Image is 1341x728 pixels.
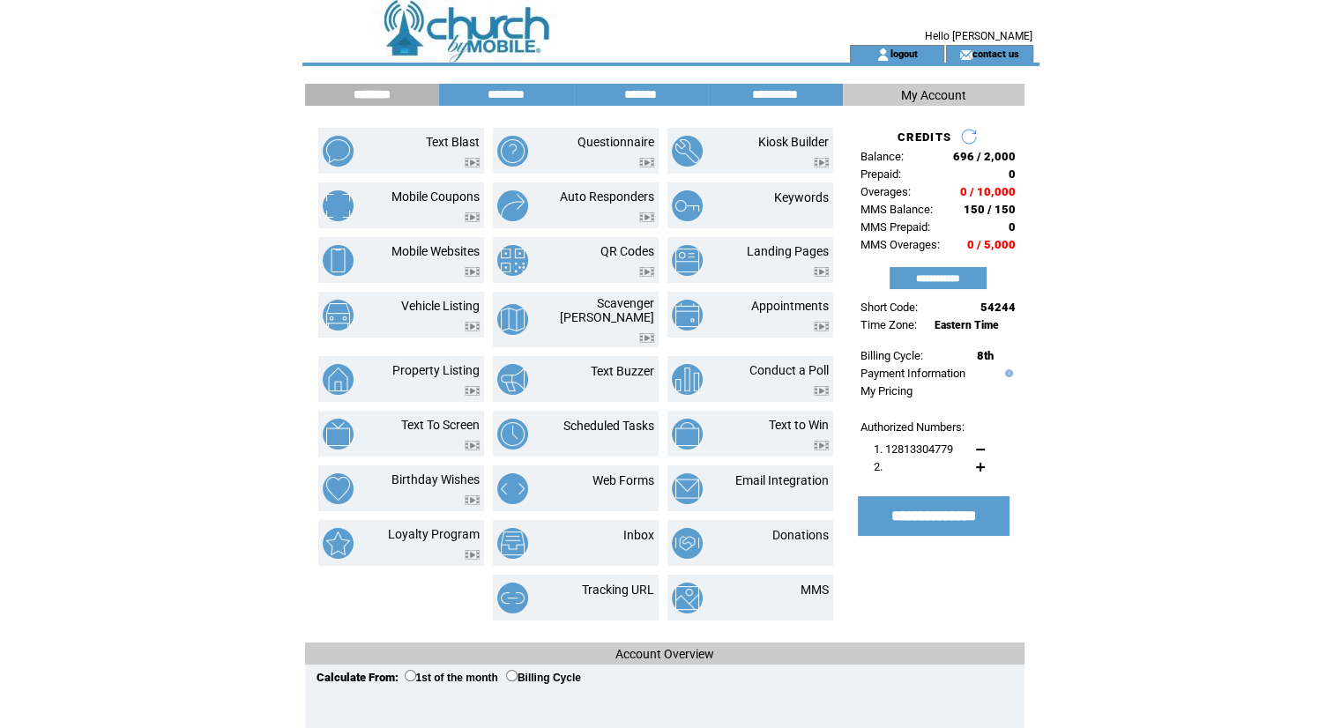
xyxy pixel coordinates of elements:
a: contact us [972,48,1019,59]
a: Scavenger [PERSON_NAME] [560,296,654,324]
a: QR Codes [600,244,654,258]
img: video.png [639,158,654,167]
img: text-to-win.png [672,419,703,449]
img: conduct-a-poll.png [672,364,703,395]
span: MMS Prepaid: [860,220,930,234]
img: video.png [465,322,480,331]
img: video.png [814,267,829,277]
input: Billing Cycle [506,670,518,681]
img: scavenger-hunt.png [497,304,528,335]
span: 1. 12813304779 [874,442,953,456]
img: loyalty-program.png [323,528,354,559]
span: MMS Overages: [860,238,940,251]
img: questionnaire.png [497,136,528,167]
img: text-buzzer.png [497,364,528,395]
img: video.png [465,158,480,167]
img: video.png [814,386,829,396]
a: Mobile Coupons [391,189,480,204]
img: contact_us_icon.gif [959,48,972,62]
a: Text To Screen [401,418,480,432]
img: video.png [814,441,829,450]
a: Conduct a Poll [749,363,829,377]
span: Calculate From: [317,671,399,684]
img: video.png [814,322,829,331]
img: appointments.png [672,300,703,331]
a: Mobile Websites [391,244,480,258]
a: Text Buzzer [591,364,654,378]
a: Text Blast [426,135,480,149]
span: CREDITS [898,130,951,144]
span: 0 [1009,220,1016,234]
img: landing-pages.png [672,245,703,276]
span: Time Zone: [860,318,917,331]
img: qr-codes.png [497,245,528,276]
span: Prepaid: [860,167,901,181]
img: account_icon.gif [876,48,890,62]
a: Web Forms [592,473,654,487]
span: Eastern Time [935,319,999,331]
img: mobile-coupons.png [323,190,354,221]
a: MMS [801,583,829,597]
span: 2. [874,460,883,473]
img: tracking-url.png [497,583,528,613]
label: 1st of the month [405,672,498,684]
span: My Account [901,88,966,102]
a: Questionnaire [577,135,654,149]
a: Text to Win [769,418,829,432]
label: Billing Cycle [506,672,581,684]
a: Donations [772,528,829,542]
a: Tracking URL [582,583,654,597]
img: video.png [639,212,654,222]
img: text-blast.png [323,136,354,167]
img: video.png [814,158,829,167]
a: My Pricing [860,384,913,397]
a: Inbox [623,528,654,542]
img: web-forms.png [497,473,528,504]
img: inbox.png [497,528,528,559]
a: Email Integration [735,473,829,487]
span: Balance: [860,150,904,163]
img: video.png [465,441,480,450]
img: donations.png [672,528,703,559]
img: keywords.png [672,190,703,221]
img: scheduled-tasks.png [497,419,528,449]
span: 0 [1009,167,1016,181]
a: Loyalty Program [388,527,480,541]
a: Keywords [774,190,829,204]
span: Account Overview [615,647,714,661]
a: Appointments [751,299,829,313]
img: vehicle-listing.png [323,300,354,331]
img: birthday-wishes.png [323,473,354,504]
a: Kiosk Builder [758,135,829,149]
a: Auto Responders [560,189,654,204]
img: video.png [465,495,480,505]
img: auto-responders.png [497,190,528,221]
img: help.gif [1001,369,1013,377]
span: 0 / 5,000 [967,238,1016,251]
span: Billing Cycle: [860,349,923,362]
a: logout [890,48,917,59]
span: 150 / 150 [964,203,1016,216]
a: Vehicle Listing [401,299,480,313]
img: mms.png [672,583,703,613]
span: 8th [977,349,994,362]
a: Payment Information [860,367,965,380]
span: 696 / 2,000 [953,150,1016,163]
a: Birthday Wishes [391,472,480,487]
span: 54244 [980,301,1016,314]
span: MMS Balance: [860,203,933,216]
a: Landing Pages [747,244,829,258]
a: Property Listing [392,363,480,377]
img: video.png [639,267,654,277]
img: video.png [639,333,654,343]
img: video.png [465,212,480,222]
span: Short Code: [860,301,918,314]
span: Hello [PERSON_NAME] [925,30,1032,42]
img: video.png [465,386,480,396]
img: video.png [465,550,480,560]
img: text-to-screen.png [323,419,354,449]
input: 1st of the month [405,670,416,681]
img: email-integration.png [672,473,703,504]
a: Scheduled Tasks [563,419,654,433]
span: Authorized Numbers: [860,420,965,434]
